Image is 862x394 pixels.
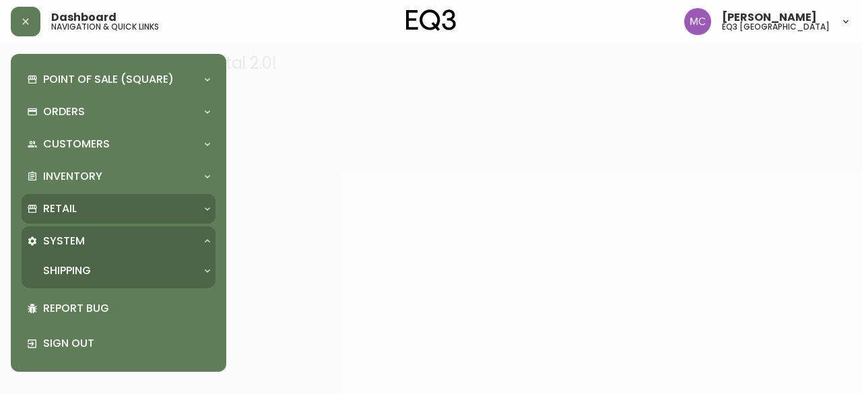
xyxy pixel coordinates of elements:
[22,194,215,224] div: Retail
[43,263,91,278] p: Shipping
[43,201,77,216] p: Retail
[43,234,85,249] p: System
[722,12,817,23] span: [PERSON_NAME]
[22,65,215,94] div: Point of Sale (Square)
[22,291,215,326] div: Report Bug
[22,129,215,159] div: Customers
[43,336,210,351] p: Sign Out
[406,9,456,31] img: logo
[51,23,159,31] h5: navigation & quick links
[43,72,174,87] p: Point of Sale (Square)
[22,226,215,256] div: System
[51,12,117,23] span: Dashboard
[22,326,215,361] div: Sign Out
[22,162,215,191] div: Inventory
[722,23,830,31] h5: eq3 [GEOGRAPHIC_DATA]
[43,104,85,119] p: Orders
[43,301,210,316] p: Report Bug
[22,97,215,127] div: Orders
[22,256,215,286] div: Shipping
[43,137,110,152] p: Customers
[43,169,102,184] p: Inventory
[684,8,711,35] img: 6dbdb61c5655a9a555815750a11666cc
